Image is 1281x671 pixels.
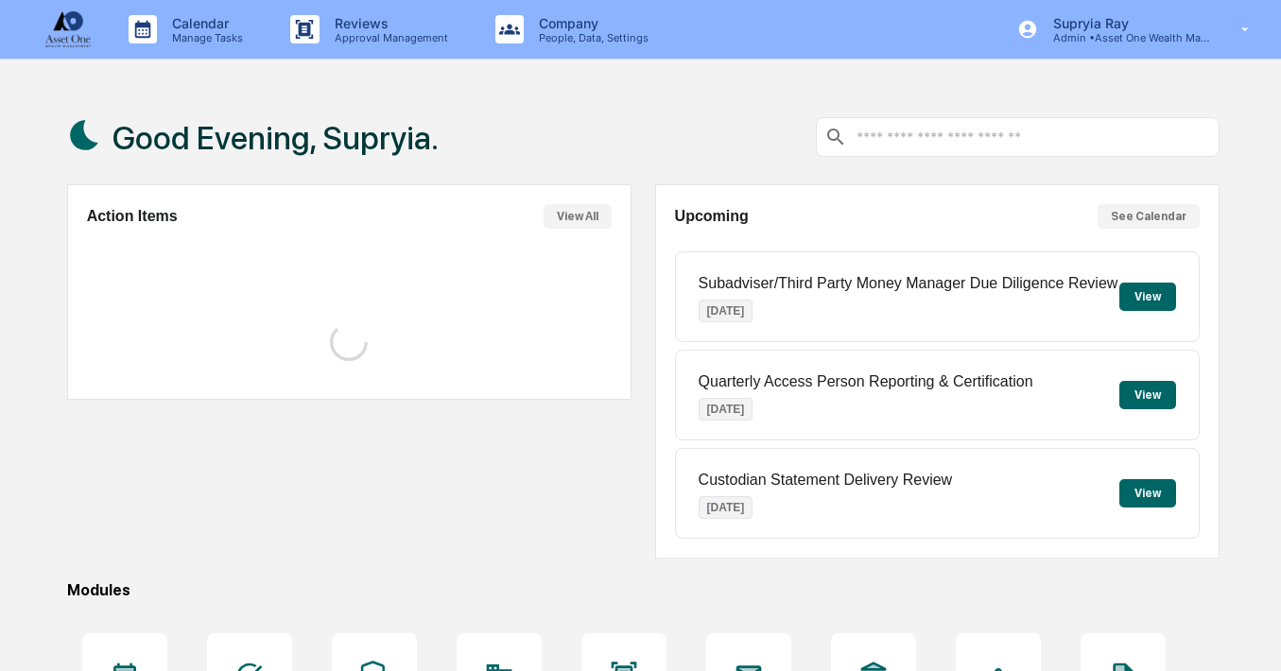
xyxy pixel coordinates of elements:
[699,496,753,519] p: [DATE]
[699,275,1118,292] p: Subadviser/Third Party Money Manager Due Diligence Review
[1098,204,1200,229] button: See Calendar
[1038,15,1214,31] p: Supryia Ray
[320,31,458,44] p: Approval Management
[1119,479,1176,508] button: View
[699,373,1033,390] p: Quarterly Access Person Reporting & Certification
[699,398,753,421] p: [DATE]
[524,31,658,44] p: People, Data, Settings
[1038,31,1214,44] p: Admin • Asset One Wealth Management
[320,15,458,31] p: Reviews
[675,208,749,225] h2: Upcoming
[1119,381,1176,409] button: View
[699,300,753,322] p: [DATE]
[1119,283,1176,311] button: View
[45,11,91,47] img: logo
[157,15,252,31] p: Calendar
[699,472,953,489] p: Custodian Statement Delivery Review
[544,204,612,229] button: View All
[67,581,1220,599] div: Modules
[524,15,658,31] p: Company
[113,119,439,157] h1: Good Evening, Supryia.
[157,31,252,44] p: Manage Tasks
[87,208,178,225] h2: Action Items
